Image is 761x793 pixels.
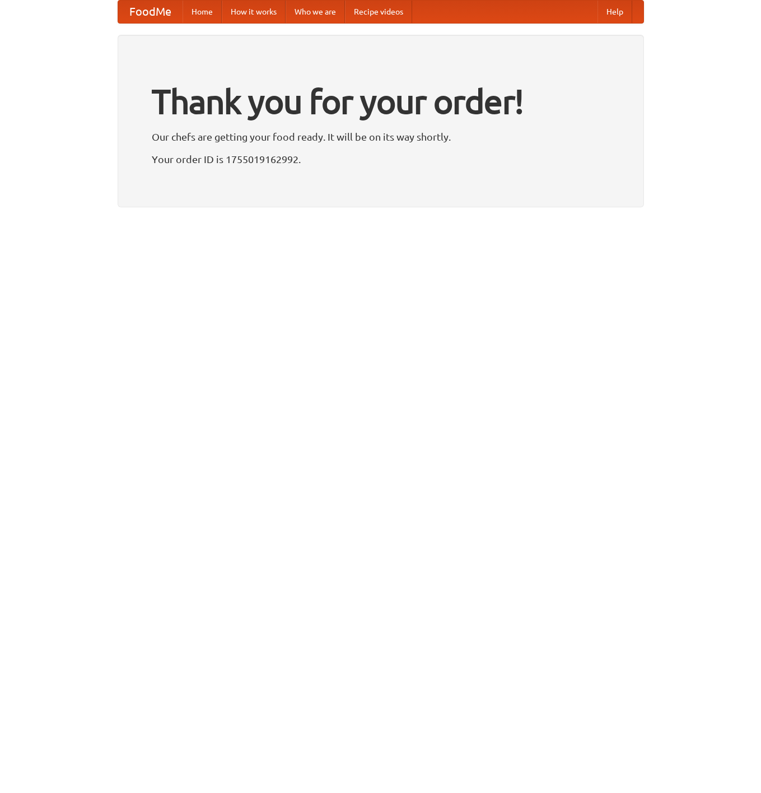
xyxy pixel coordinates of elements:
a: FoodMe [118,1,183,23]
a: How it works [222,1,286,23]
p: Your order ID is 1755019162992. [152,151,610,168]
a: Recipe videos [345,1,412,23]
p: Our chefs are getting your food ready. It will be on its way shortly. [152,128,610,145]
a: Who we are [286,1,345,23]
a: Home [183,1,222,23]
h1: Thank you for your order! [152,75,610,128]
a: Help [597,1,632,23]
